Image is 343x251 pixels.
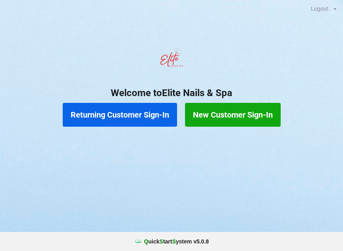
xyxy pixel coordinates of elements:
[144,238,148,245] span: Q
[160,238,163,245] span: S
[185,103,281,127] button: New Customer Sign-In
[144,237,209,245] b: uick tart ystem v 5.0.8
[156,43,187,75] img: EliteNailsSpa-Logo1.png
[172,238,175,245] span: S
[63,103,177,127] button: Returning Customer Sign-In
[311,6,329,12] div: Logout
[134,237,142,245] img: favicon.ico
